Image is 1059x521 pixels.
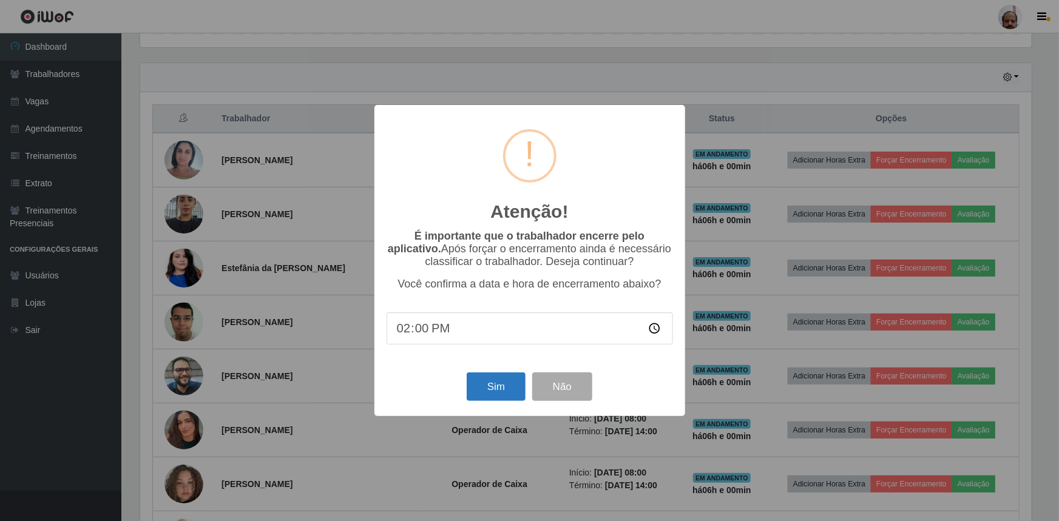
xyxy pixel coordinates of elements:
[490,201,568,223] h2: Atenção!
[387,278,673,291] p: Você confirma a data e hora de encerramento abaixo?
[388,230,645,255] b: É importante que o trabalhador encerre pelo aplicativo.
[467,372,526,401] button: Sim
[387,230,673,268] p: Após forçar o encerramento ainda é necessário classificar o trabalhador. Deseja continuar?
[532,372,592,401] button: Não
